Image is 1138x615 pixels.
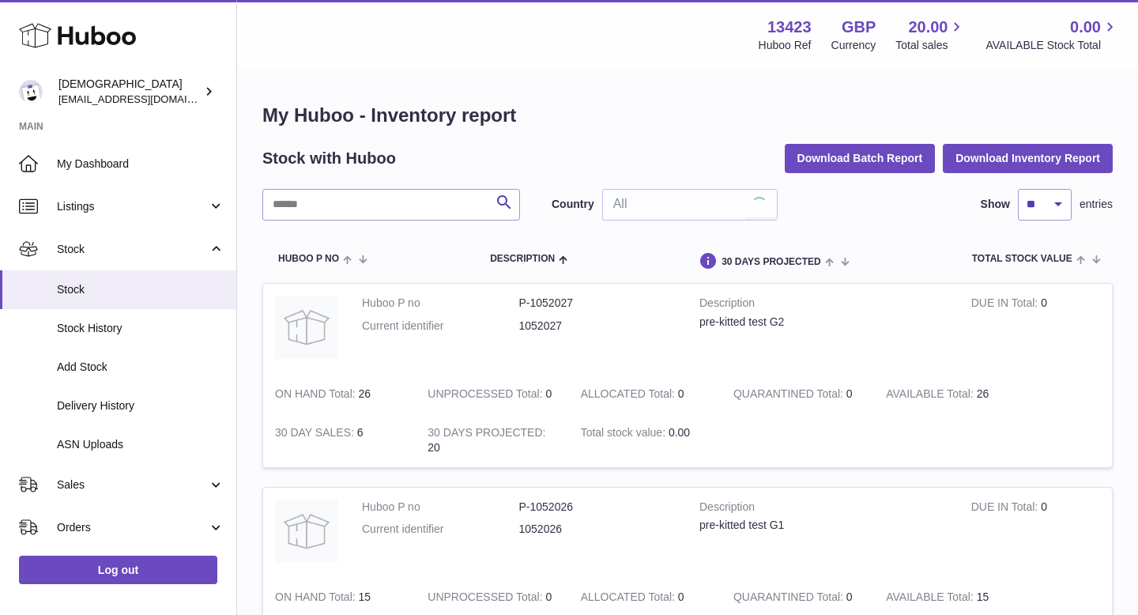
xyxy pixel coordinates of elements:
[722,257,821,267] span: 30 DAYS PROJECTED
[57,477,208,492] span: Sales
[275,387,359,404] strong: ON HAND Total
[263,375,416,413] td: 26
[943,144,1113,172] button: Download Inventory Report
[262,103,1113,128] h1: My Huboo - Inventory report
[895,38,966,53] span: Total sales
[57,520,208,535] span: Orders
[733,387,846,404] strong: QUARANTINED Total
[519,500,676,515] dd: P-1052026
[581,590,678,607] strong: ALLOCATED Total
[581,426,669,443] strong: Total stock value
[519,522,676,537] dd: 1052026
[785,144,936,172] button: Download Batch Report
[19,80,43,104] img: olgazyuz@outlook.com
[57,398,224,413] span: Delivery History
[362,500,519,515] dt: Huboo P no
[733,590,846,607] strong: QUARANTINED Total
[886,387,976,404] strong: AVAILABLE Total
[262,148,396,169] h2: Stock with Huboo
[985,38,1119,53] span: AVAILABLE Stock Total
[846,387,853,400] span: 0
[362,296,519,311] dt: Huboo P no
[57,157,224,172] span: My Dashboard
[263,413,416,467] td: 6
[428,426,545,443] strong: 30 DAYS PROJECTED
[699,315,948,330] div: pre-kitted test G2
[519,296,676,311] dd: P-1052027
[831,38,876,53] div: Currency
[416,413,568,467] td: 20
[985,17,1119,53] a: 0.00 AVAILABLE Stock Total
[1070,17,1101,38] span: 0.00
[275,500,338,563] img: product image
[959,284,1112,375] td: 0
[886,590,976,607] strong: AVAILABLE Total
[767,17,812,38] strong: 13423
[699,500,948,519] strong: Description
[57,242,208,257] span: Stock
[428,387,545,404] strong: UNPROCESSED Total
[842,17,876,38] strong: GBP
[669,426,690,439] span: 0.00
[19,556,217,584] a: Log out
[57,199,208,214] span: Listings
[275,590,359,607] strong: ON HAND Total
[569,375,722,413] td: 0
[759,38,812,53] div: Huboo Ref
[416,375,568,413] td: 0
[275,296,338,359] img: product image
[895,17,966,53] a: 20.00 Total sales
[699,518,948,533] div: pre-kitted test G1
[972,254,1072,264] span: Total stock value
[581,387,678,404] strong: ALLOCATED Total
[552,197,594,212] label: Country
[362,522,519,537] dt: Current identifier
[362,319,519,334] dt: Current identifier
[57,321,224,336] span: Stock History
[57,282,224,297] span: Stock
[699,296,948,315] strong: Description
[971,500,1041,517] strong: DUE IN Total
[275,426,357,443] strong: 30 DAY SALES
[490,254,555,264] span: Description
[1080,197,1113,212] span: entries
[428,590,545,607] strong: UNPROCESSED Total
[58,77,201,107] div: [DEMOGRAPHIC_DATA]
[846,590,853,603] span: 0
[874,375,1027,413] td: 26
[278,254,339,264] span: Huboo P no
[519,319,676,334] dd: 1052027
[981,197,1010,212] label: Show
[57,437,224,452] span: ASN Uploads
[959,488,1112,579] td: 0
[57,360,224,375] span: Add Stock
[908,17,948,38] span: 20.00
[58,92,232,105] span: [EMAIL_ADDRESS][DOMAIN_NAME]
[971,296,1041,313] strong: DUE IN Total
